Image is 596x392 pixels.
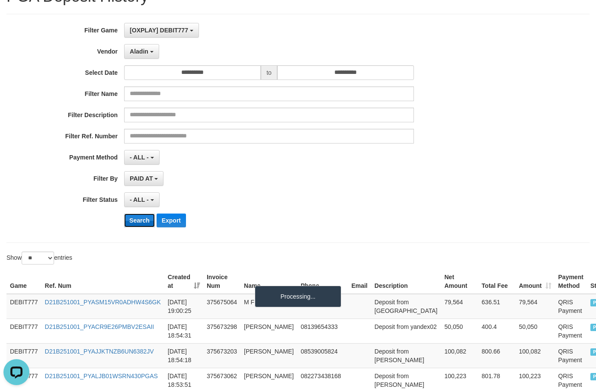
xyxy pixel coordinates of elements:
[124,150,159,165] button: - ALL -
[348,269,371,294] th: Email
[371,343,441,368] td: Deposit from [PERSON_NAME]
[297,343,348,368] td: 08539005824
[130,175,153,182] span: PAID AT
[164,294,203,319] td: [DATE] 19:00:25
[555,343,587,368] td: QRIS Payment
[240,269,297,294] th: Name
[516,319,555,343] td: 50,050
[130,196,149,203] span: - ALL -
[157,214,186,227] button: Export
[130,27,188,34] span: [OXPLAY] DEBIT777
[6,343,42,368] td: DEBIT777
[240,343,297,368] td: [PERSON_NAME]
[130,154,149,161] span: - ALL -
[6,252,72,265] label: Show entries
[45,299,161,306] a: D21B251001_PYASM15VR0ADHW4S6GK
[203,269,240,294] th: Invoice Num
[130,48,148,55] span: Aladin
[124,23,199,38] button: [OXPLAY] DEBIT777
[203,343,240,368] td: 375673203
[45,373,158,379] a: D21B251001_PYALJB01WSRN430PGAS
[478,343,516,368] td: 800.66
[371,319,441,343] td: Deposit from yandex02
[441,269,478,294] th: Net Amount
[164,343,203,368] td: [DATE] 18:54:18
[45,348,154,355] a: D21B251001_PYAJJKTNZB6UN6382JV
[124,214,155,227] button: Search
[240,319,297,343] td: [PERSON_NAME]
[164,319,203,343] td: [DATE] 18:54:31
[45,323,154,330] a: D21B251001_PYACR9E26PMBV2ESAII
[203,294,240,319] td: 375675064
[6,319,42,343] td: DEBIT777
[6,294,42,319] td: DEBIT777
[255,286,341,307] div: Processing...
[164,269,203,294] th: Created at: activate to sort column ascending
[516,269,555,294] th: Amount: activate to sort column ascending
[555,294,587,319] td: QRIS Payment
[297,269,348,294] th: Phone
[22,252,54,265] select: Showentries
[371,269,441,294] th: Description
[441,294,478,319] td: 79,564
[441,319,478,343] td: 50,050
[516,343,555,368] td: 100,082
[478,294,516,319] td: 636.51
[441,343,478,368] td: 100,082
[124,171,163,186] button: PAID AT
[371,294,441,319] td: Deposit from [GEOGRAPHIC_DATA]
[3,3,29,29] button: Open LiveChat chat widget
[516,294,555,319] td: 79,564
[124,192,159,207] button: - ALL -
[555,269,587,294] th: Payment Method
[478,269,516,294] th: Total Fee
[6,269,42,294] th: Game
[297,319,348,343] td: 08139654333
[478,319,516,343] td: 400.4
[42,269,164,294] th: Ref. Num
[240,294,297,319] td: M Fiki
[555,319,587,343] td: QRIS Payment
[261,65,277,80] span: to
[124,44,159,59] button: Aladin
[203,319,240,343] td: 375673298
